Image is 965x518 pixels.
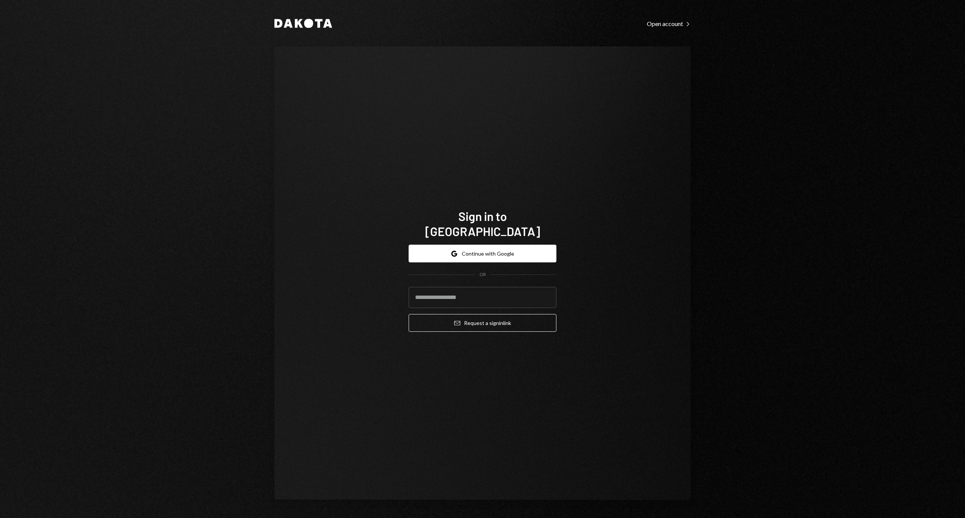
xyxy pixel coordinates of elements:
[647,19,691,28] a: Open account
[479,271,486,278] div: OR
[647,20,691,28] div: Open account
[409,314,556,332] button: Request a signinlink
[409,208,556,239] h1: Sign in to [GEOGRAPHIC_DATA]
[409,245,556,262] button: Continue with Google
